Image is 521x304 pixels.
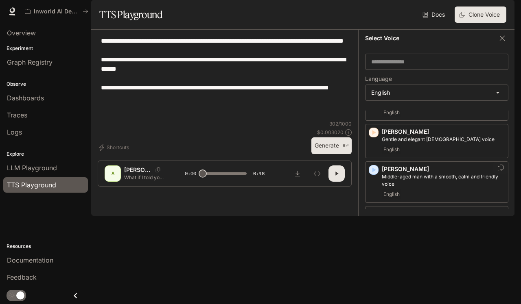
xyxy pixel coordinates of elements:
[382,145,401,154] span: English
[152,167,164,172] button: Copy Voice ID
[382,189,401,199] span: English
[497,165,505,171] button: Copy Voice ID
[289,165,306,182] button: Download audio
[365,76,392,82] p: Language
[124,174,165,181] p: What if I told you that your entire reality is nothing more than a reflection of your consciousne...
[185,169,196,178] span: 0:00
[421,7,448,23] a: Docs
[311,137,352,154] button: Generate⌘⏎
[455,7,506,23] button: Clone Voice
[382,128,505,136] p: [PERSON_NAME]
[382,165,505,173] p: [PERSON_NAME]
[106,167,119,180] div: A
[382,108,401,117] span: English
[34,8,79,15] p: Inworld AI Demos
[382,136,505,143] p: Gentle and elegant female voice
[382,173,505,188] p: Middle-aged man with a smooth, calm and friendly voice
[366,85,508,100] div: English
[124,166,152,174] p: [PERSON_NAME]
[342,143,348,148] p: ⌘⏎
[99,7,162,23] h1: TTS Playground
[253,169,265,178] span: 0:18
[21,3,92,20] button: All workspaces
[309,165,325,182] button: Inspect
[98,141,132,154] button: Shortcuts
